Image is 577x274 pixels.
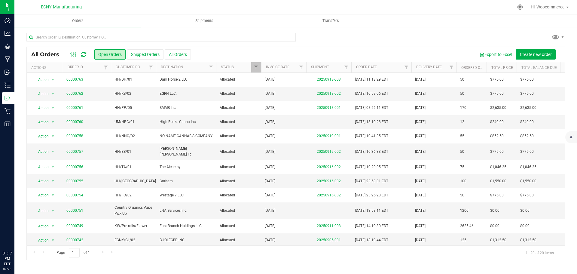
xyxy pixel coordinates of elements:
span: $1,312.50 [520,237,536,243]
a: 00000762 [66,91,83,97]
span: 100 [460,178,466,184]
span: [DATE] 10:36:33 EDT [355,149,388,155]
inline-svg: Outbound [5,95,11,101]
span: $0.00 [520,223,530,229]
span: Action [33,147,49,156]
span: NO NAME CANNABIS COMPANY [160,133,212,139]
a: Shipment [311,65,329,69]
a: 20250916-002 [317,179,341,183]
span: Allocated [220,208,258,214]
span: Shipments [187,18,221,23]
span: [DATE] [415,237,426,243]
inline-svg: Manufacturing [5,56,11,62]
span: Create new order [520,52,552,57]
span: [DATE] [265,178,275,184]
a: 00000742 [66,237,83,243]
span: [DATE] [265,237,275,243]
span: [DATE] 23:53:01 EDT [355,178,388,184]
span: [DATE] [265,105,275,111]
a: Ordered qty [461,66,484,70]
span: $2,635.00 [520,105,536,111]
span: Allocated [220,178,258,184]
span: [DATE] 10:59:06 EDT [355,91,388,97]
button: Create new order [516,49,556,60]
span: 125 [460,237,466,243]
button: Export to Excel [476,49,516,60]
span: HH/DH/01 [114,77,152,82]
span: select [49,222,57,230]
span: 1200 [460,208,469,214]
span: $0.00 [490,223,499,229]
a: Invoice Date [266,65,289,69]
a: 20250911-003 [317,224,341,228]
span: [DATE] [415,77,426,82]
span: $1,312.50 [490,237,506,243]
a: Orders [14,14,141,27]
iframe: Resource center [6,226,24,244]
a: Filter [296,62,306,72]
iframe: Resource center unread badge [18,225,25,232]
span: [DATE] [415,178,426,184]
span: [DATE] [265,164,275,170]
span: [DATE] [265,149,275,155]
span: ECNY Manufacturing [41,5,82,10]
span: Orders [64,18,92,23]
a: 20250919-001 [317,134,341,138]
span: BHOLECBD INC. [160,237,212,243]
input: 1 [69,248,80,257]
a: 00000760 [66,119,83,125]
span: [PERSON_NAME] [PERSON_NAME] llc [160,146,212,157]
a: 20250919-002 [317,149,341,154]
span: $775.00 [520,192,534,198]
span: select [49,90,57,98]
span: [DATE] [415,223,426,229]
span: $1,046.25 [490,164,506,170]
span: All Orders [31,51,65,58]
span: select [49,118,57,126]
a: 00000757 [66,149,83,155]
span: $775.00 [490,77,504,82]
span: 50 [460,192,464,198]
input: Search Order ID, Destination, Customer PO... [26,33,296,42]
inline-svg: Retail [5,108,11,114]
span: HH/RB/02 [114,91,152,97]
a: 00000756 [66,164,83,170]
span: Allocated [220,237,258,243]
p: 01:17 PM EDT [3,251,12,267]
span: Transfers [314,18,347,23]
span: select [49,104,57,112]
span: EGRH LLC. [160,91,212,97]
a: 20250916-002 [317,193,341,197]
span: [DATE] [265,223,275,229]
span: [DATE] [415,149,426,155]
a: 20250916-002 [317,165,341,169]
inline-svg: Inventory [5,82,11,88]
span: 1 - 20 of 20 items [521,248,559,257]
span: [DATE] 13:10:28 EDT [355,119,388,125]
span: East Branch Holdings LLC [160,223,212,229]
span: [DATE] [415,133,426,139]
span: [DATE] [265,77,275,82]
a: 00000755 [66,178,83,184]
span: Action [33,118,49,126]
span: Action [33,207,49,215]
span: Westage 7 LLC [160,192,212,198]
span: Allocated [220,77,258,82]
span: $0.00 [490,208,499,214]
a: Shipments [141,14,267,27]
span: select [49,163,57,171]
span: select [49,207,57,215]
a: Total Price [491,66,513,70]
span: Allocated [220,105,258,111]
span: select [49,191,57,199]
span: Action [33,75,49,84]
span: 50 [460,149,464,155]
a: Filter [146,62,156,72]
span: Allocated [220,192,258,198]
span: 50 [460,91,464,97]
a: Filter [341,62,351,72]
inline-svg: Grow [5,43,11,49]
span: [DATE] 08:56:11 EDT [355,105,388,111]
span: Gotham [160,178,212,184]
span: Action [33,132,49,140]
